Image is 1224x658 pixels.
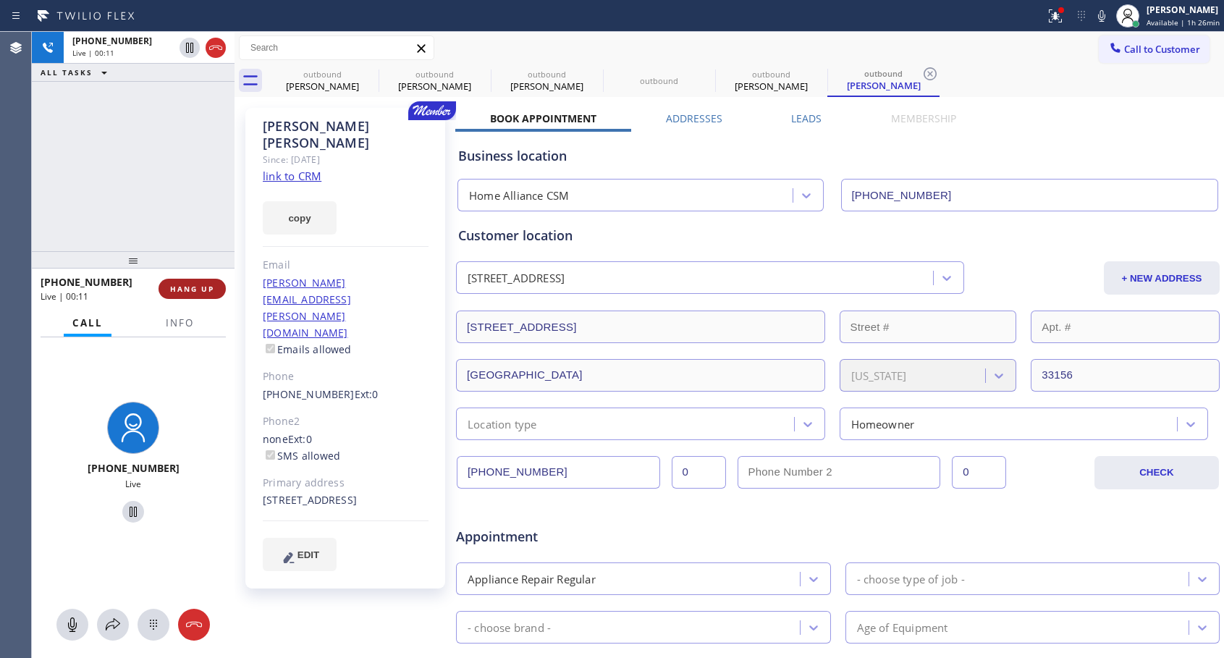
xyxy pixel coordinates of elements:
[263,492,429,509] div: [STREET_ADDRESS]
[492,64,602,97] div: Archie Owens
[672,456,726,489] input: Ext.
[263,201,337,235] button: copy
[263,118,429,151] div: [PERSON_NAME] [PERSON_NAME]
[458,146,1217,166] div: Business location
[41,275,132,289] span: [PHONE_NUMBER]
[180,38,200,58] button: Hold Customer
[738,456,941,489] input: Phone Number 2
[97,609,129,641] button: Open directory
[1147,4,1220,16] div: [PERSON_NAME]
[1092,6,1112,26] button: Mute
[840,311,1017,343] input: Street #
[125,478,141,490] span: Live
[263,431,429,465] div: none
[1031,359,1220,392] input: ZIP
[297,549,319,560] span: EDIT
[41,67,93,77] span: ALL TASKS
[263,475,429,492] div: Primary address
[263,449,340,463] label: SMS allowed
[72,35,152,47] span: [PHONE_NUMBER]
[857,619,948,636] div: Age of Equipment
[468,270,565,287] div: [STREET_ADDRESS]
[122,501,144,523] button: Hold Customer
[458,226,1217,245] div: Customer location
[268,80,377,93] div: [PERSON_NAME]
[456,359,825,392] input: City
[263,257,429,274] div: Email
[468,416,537,432] div: Location type
[492,80,602,93] div: [PERSON_NAME]
[666,111,722,125] label: Addresses
[457,456,660,489] input: Phone Number
[1124,43,1200,56] span: Call to Customer
[263,151,429,168] div: Since: [DATE]
[178,609,210,641] button: Hang up
[355,387,379,401] span: Ext: 0
[380,64,489,97] div: Archie Owens
[1147,17,1220,28] span: Available | 1h 26min
[604,75,714,86] div: outbound
[159,279,226,299] button: HANG UP
[268,69,377,80] div: outbound
[380,80,489,93] div: [PERSON_NAME]
[41,290,88,303] span: Live | 00:11
[857,570,965,587] div: - choose type of job -
[263,276,351,339] a: [PERSON_NAME][EMAIL_ADDRESS][PERSON_NAME][DOMAIN_NAME]
[851,416,915,432] div: Homeowner
[206,38,226,58] button: Hang up
[952,456,1006,489] input: Ext. 2
[456,527,709,547] span: Appointment
[263,538,337,571] button: EDIT
[263,342,352,356] label: Emails allowed
[1094,456,1219,489] button: CHECK
[266,344,275,353] input: Emails allowed
[791,111,822,125] label: Leads
[138,609,169,641] button: Open dialpad
[456,311,825,343] input: Address
[1104,261,1220,295] button: + NEW ADDRESS
[891,111,956,125] label: Membership
[263,368,429,385] div: Phone
[468,619,551,636] div: - choose brand -
[266,450,275,460] input: SMS allowed
[88,461,180,475] span: [PHONE_NUMBER]
[717,64,826,97] div: Augusto Barton
[829,68,938,79] div: outbound
[469,187,569,204] div: Home Alliance CSM
[72,316,103,329] span: Call
[492,69,602,80] div: outbound
[170,284,214,294] span: HANG UP
[288,432,312,446] span: Ext: 0
[56,609,88,641] button: Mute
[263,387,355,401] a: [PHONE_NUMBER]
[32,64,122,81] button: ALL TASKS
[490,111,596,125] label: Book Appointment
[268,64,377,97] div: Archie Owens
[263,169,321,183] a: link to CRM
[72,48,114,58] span: Live | 00:11
[1031,311,1220,343] input: Apt. #
[468,570,596,587] div: Appliance Repair Regular
[380,69,489,80] div: outbound
[841,179,1219,211] input: Phone Number
[829,64,938,96] div: Augusto Barton
[157,309,203,337] button: Info
[717,80,826,93] div: [PERSON_NAME]
[263,413,429,430] div: Phone2
[64,309,111,337] button: Call
[1099,35,1210,63] button: Call to Customer
[829,79,938,92] div: [PERSON_NAME]
[166,316,194,329] span: Info
[717,69,826,80] div: outbound
[240,36,434,59] input: Search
